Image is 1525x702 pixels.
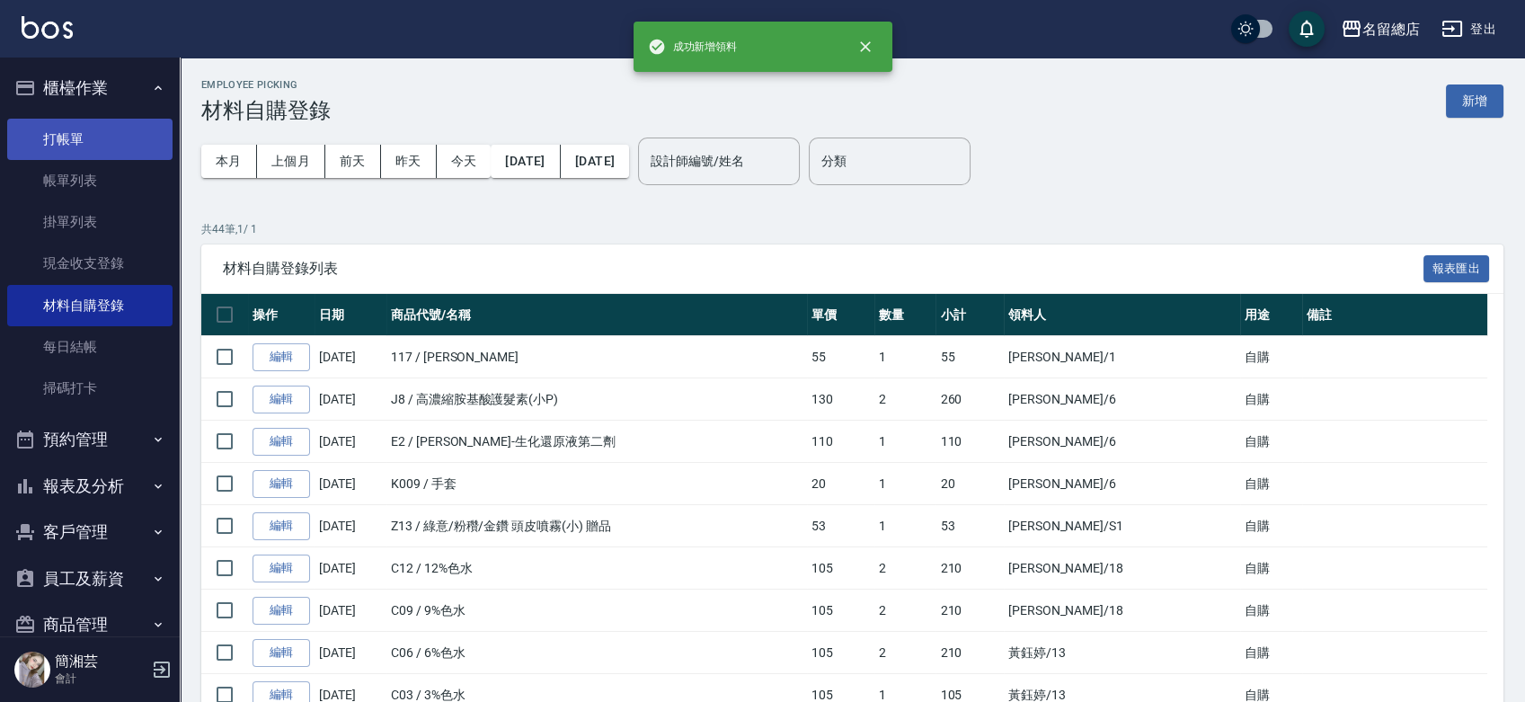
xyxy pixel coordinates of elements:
[1240,294,1301,336] th: 用途
[1004,505,1240,547] td: [PERSON_NAME] /S1
[1240,632,1301,674] td: 自購
[315,632,386,674] td: [DATE]
[386,505,807,547] td: Z13 / 綠意/粉穳/金鑽 頭皮噴霧(小) 贈品
[201,145,257,178] button: 本月
[325,145,381,178] button: 前天
[874,505,935,547] td: 1
[7,201,173,243] a: 掛單列表
[874,378,935,421] td: 2
[1240,547,1301,590] td: 自購
[7,463,173,510] button: 報表及分析
[807,590,874,632] td: 105
[381,145,437,178] button: 昨天
[437,145,492,178] button: 今天
[386,336,807,378] td: 117 / [PERSON_NAME]
[201,79,331,91] h2: Employee Picking
[315,336,386,378] td: [DATE]
[491,145,560,178] button: [DATE]
[315,378,386,421] td: [DATE]
[935,463,1003,505] td: 20
[561,145,629,178] button: [DATE]
[1446,84,1503,118] button: 新增
[807,378,874,421] td: 130
[1004,421,1240,463] td: [PERSON_NAME] /6
[386,294,807,336] th: 商品代號/名稱
[1362,18,1420,40] div: 名留總店
[253,555,310,582] a: 編輯
[1004,547,1240,590] td: [PERSON_NAME] /18
[1004,463,1240,505] td: [PERSON_NAME] /6
[7,243,173,284] a: 現金收支登錄
[1240,378,1301,421] td: 自購
[253,343,310,371] a: 編輯
[874,632,935,674] td: 2
[55,653,146,671] h5: 簡湘芸
[7,285,173,326] a: 材料自購登錄
[7,160,173,201] a: 帳單列表
[874,590,935,632] td: 2
[1240,336,1301,378] td: 自購
[253,470,310,498] a: 編輯
[257,145,325,178] button: 上個月
[386,547,807,590] td: C12 / 12%色水
[7,555,173,602] button: 員工及薪資
[1434,13,1503,46] button: 登出
[807,547,874,590] td: 105
[315,590,386,632] td: [DATE]
[874,294,935,336] th: 數量
[315,463,386,505] td: [DATE]
[1334,11,1427,48] button: 名留總店
[7,368,173,409] a: 掃碼打卡
[807,463,874,505] td: 20
[253,428,310,456] a: 編輯
[807,421,874,463] td: 110
[1289,11,1325,47] button: save
[315,294,386,336] th: 日期
[248,294,315,336] th: 操作
[386,463,807,505] td: K009 / 手套
[1240,421,1301,463] td: 自購
[386,421,807,463] td: E2 / [PERSON_NAME]-生化還原液第二劑
[935,336,1003,378] td: 55
[807,505,874,547] td: 53
[55,671,146,687] p: 會計
[7,509,173,555] button: 客戶管理
[315,547,386,590] td: [DATE]
[846,27,885,67] button: close
[253,386,310,413] a: 編輯
[386,590,807,632] td: C09 / 9%色水
[386,378,807,421] td: J8 / 高濃縮胺基酸護髮素(小P)
[1004,294,1240,336] th: 領料人
[7,416,173,463] button: 預約管理
[935,632,1003,674] td: 210
[1423,259,1490,276] a: 報表匯出
[807,336,874,378] td: 55
[935,590,1003,632] td: 210
[315,505,386,547] td: [DATE]
[7,326,173,368] a: 每日結帳
[1240,590,1301,632] td: 自購
[807,632,874,674] td: 105
[935,547,1003,590] td: 210
[201,221,1503,237] p: 共 44 筆, 1 / 1
[1423,255,1490,283] button: 報表匯出
[223,260,1423,278] span: 材料自購登錄列表
[1004,336,1240,378] td: [PERSON_NAME] /1
[1446,92,1503,109] a: 新增
[935,294,1003,336] th: 小計
[1004,632,1240,674] td: 黃鈺婷 /13
[7,119,173,160] a: 打帳單
[1302,294,1487,336] th: 備註
[874,547,935,590] td: 2
[935,505,1003,547] td: 53
[874,463,935,505] td: 1
[253,597,310,625] a: 編輯
[874,421,935,463] td: 1
[253,512,310,540] a: 編輯
[7,601,173,648] button: 商品管理
[315,421,386,463] td: [DATE]
[935,378,1003,421] td: 260
[386,632,807,674] td: C06 / 6%色水
[648,38,738,56] span: 成功新增領料
[935,421,1003,463] td: 110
